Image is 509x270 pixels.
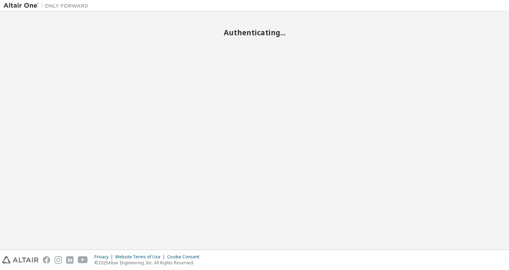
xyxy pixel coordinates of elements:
[54,256,62,264] img: instagram.svg
[167,254,204,260] div: Cookie Consent
[94,254,115,260] div: Privacy
[43,256,50,264] img: facebook.svg
[94,260,204,266] p: © 2025 Altair Engineering, Inc. All Rights Reserved.
[78,256,88,264] img: youtube.svg
[2,256,39,264] img: altair_logo.svg
[4,2,92,9] img: Altair One
[115,254,167,260] div: Website Terms of Use
[66,256,74,264] img: linkedin.svg
[4,28,505,37] h2: Authenticating...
